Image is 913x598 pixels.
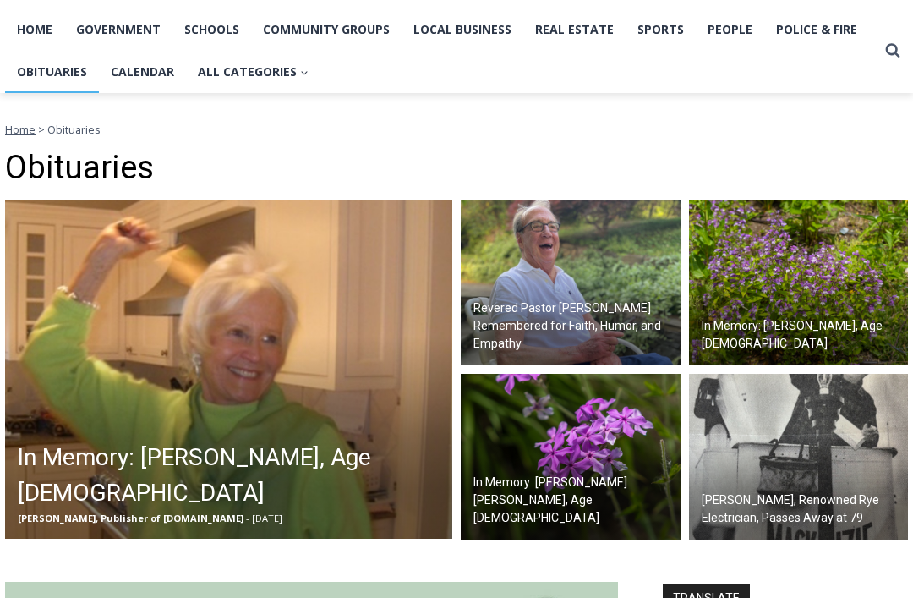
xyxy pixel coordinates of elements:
[461,200,681,366] img: Obituary - Donald Poole - 2
[473,299,676,353] h2: Revered Pastor [PERSON_NAME] Remembered for Faith, Humor, and Empathy
[246,512,249,524] span: -
[689,200,909,366] img: (PHOTO: Kim Eierman of EcoBeneficial designed and oversaw the installation of native plant beds f...
[18,512,243,524] span: [PERSON_NAME], Publisher of [DOMAIN_NAME]
[689,374,909,540] img: Obituary - Greg MacKenzie
[5,122,36,137] a: Home
[5,121,908,138] nav: Breadcrumbs
[702,317,905,353] h2: In Memory: [PERSON_NAME], Age [DEMOGRAPHIC_DATA]
[5,8,64,51] a: Home
[251,8,402,51] a: Community Groups
[402,8,523,51] a: Local Business
[47,122,101,137] span: Obituaries
[99,51,186,93] a: Calendar
[696,8,764,51] a: People
[461,374,681,540] a: In Memory: [PERSON_NAME] [PERSON_NAME], Age [DEMOGRAPHIC_DATA]
[38,122,45,137] span: >
[702,491,905,527] h2: [PERSON_NAME], Renowned Rye Electrician, Passes Away at 79
[18,440,448,511] h2: In Memory: [PERSON_NAME], Age [DEMOGRAPHIC_DATA]
[186,51,320,93] button: Child menu of All Categories
[523,8,626,51] a: Real Estate
[427,1,799,164] div: "I learned about the history of a place I’d honestly never considered even as a resident of [GEOG...
[1,170,170,211] a: Open Tues. - Sun. [PHONE_NUMBER]
[626,8,696,51] a: Sports
[407,164,819,211] a: Intern @ [DOMAIN_NAME]
[64,8,172,51] a: Government
[5,174,166,239] span: Open Tues. - Sun. [PHONE_NUMBER]
[461,374,681,540] img: (PHOTO: Kim Eierman of EcoBeneficial designed and oversaw the installation of native plant beds f...
[252,512,282,524] span: [DATE]
[461,200,681,366] a: Revered Pastor [PERSON_NAME] Remembered for Faith, Humor, and Empathy
[473,474,676,527] h2: In Memory: [PERSON_NAME] [PERSON_NAME], Age [DEMOGRAPHIC_DATA]
[173,106,240,202] div: Located at [STREET_ADDRESS][PERSON_NAME]
[5,149,908,188] h1: Obituaries
[5,8,877,94] nav: Primary Navigation
[5,200,452,539] img: Obituary - Barbara defrondeville
[5,51,99,93] a: Obituaries
[172,8,251,51] a: Schools
[689,200,909,366] a: In Memory: [PERSON_NAME], Age [DEMOGRAPHIC_DATA]
[877,36,908,66] button: View Search Form
[442,168,784,206] span: Intern @ [DOMAIN_NAME]
[764,8,869,51] a: Police & Fire
[689,374,909,540] a: [PERSON_NAME], Renowned Rye Electrician, Passes Away at 79
[5,200,452,539] a: In Memory: [PERSON_NAME], Age [DEMOGRAPHIC_DATA] [PERSON_NAME], Publisher of [DOMAIN_NAME] - [DATE]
